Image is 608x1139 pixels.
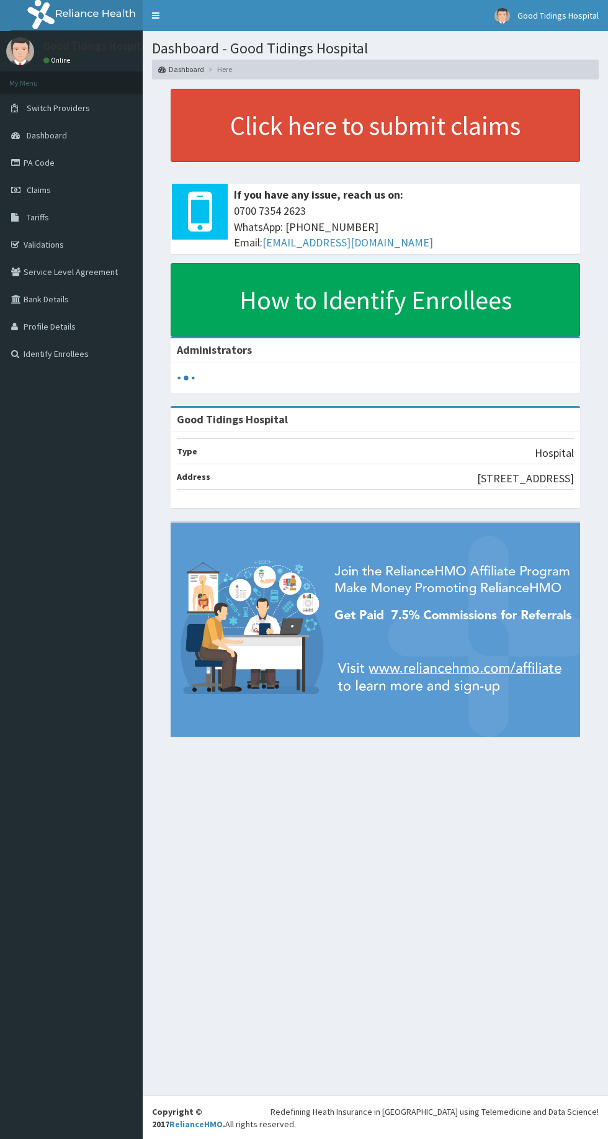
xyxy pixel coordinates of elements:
img: provider-team-banner.png [171,523,580,737]
a: RelianceHMO [169,1119,223,1130]
b: Address [177,471,210,482]
span: Dashboard [27,130,67,141]
a: [EMAIL_ADDRESS][DOMAIN_NAME] [262,235,433,250]
a: Online [43,56,73,65]
span: 0700 7354 2623 WhatsApp: [PHONE_NUMBER] Email: [234,203,574,251]
b: If you have any issue, reach us on: [234,187,403,202]
span: Claims [27,184,51,196]
b: Type [177,446,197,457]
strong: Copyright © 2017 . [152,1106,225,1130]
p: Hospital [535,445,574,461]
div: Redefining Heath Insurance in [GEOGRAPHIC_DATA] using Telemedicine and Data Science! [270,1105,599,1118]
a: Dashboard [158,64,204,74]
img: User Image [494,8,510,24]
span: Tariffs [27,212,49,223]
p: Good Tidings Hospital [43,40,150,52]
span: Good Tidings Hospital [517,10,599,21]
span: Switch Providers [27,102,90,114]
li: Here [205,64,232,74]
a: Click here to submit claims [171,89,580,162]
a: How to Identify Enrollees [171,263,580,336]
img: User Image [6,37,34,65]
b: Administrators [177,343,252,357]
p: [STREET_ADDRESS] [477,470,574,487]
h1: Dashboard - Good Tidings Hospital [152,40,599,56]
svg: audio-loading [177,369,195,387]
strong: Good Tidings Hospital [177,412,288,426]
